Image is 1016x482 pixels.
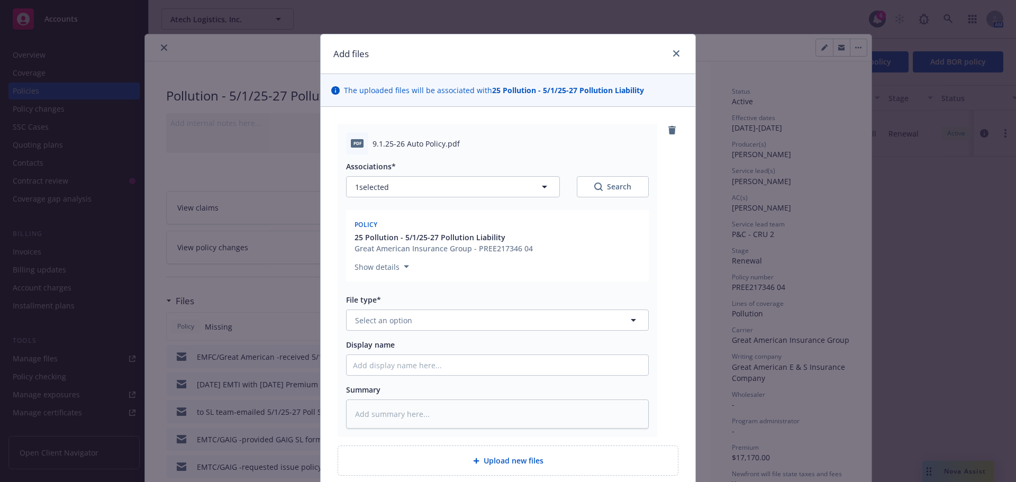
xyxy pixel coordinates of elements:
div: Upload new files [338,445,678,476]
input: Add display name here... [347,355,648,375]
span: Display name [346,340,395,350]
span: Summary [346,385,380,395]
button: Select an option [346,310,649,331]
span: Select an option [355,315,412,326]
span: Upload new files [484,455,543,466]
